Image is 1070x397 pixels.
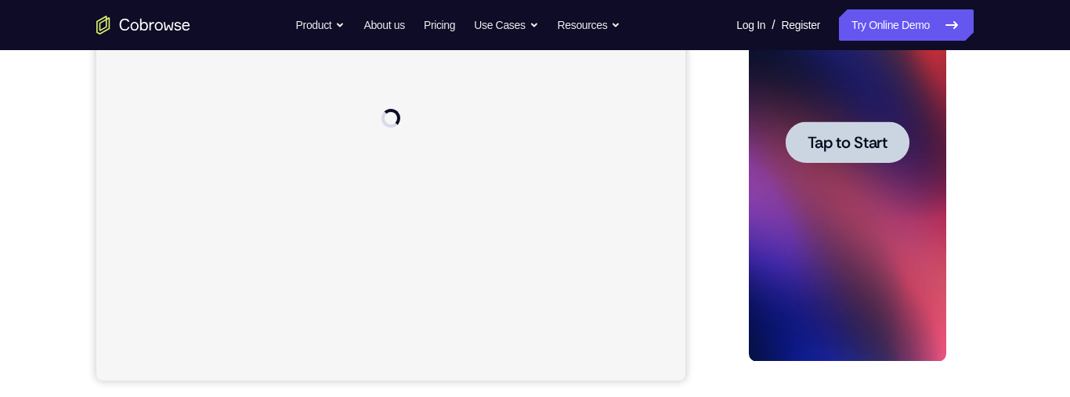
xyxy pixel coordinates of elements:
[363,9,404,41] a: About us
[474,9,538,41] button: Use Cases
[782,9,820,41] a: Register
[558,9,621,41] button: Resources
[96,16,190,34] a: Go to the home page
[772,16,775,34] span: /
[736,9,765,41] a: Log In
[424,9,455,41] a: Pricing
[839,9,974,41] a: Try Online Demo
[296,9,345,41] button: Product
